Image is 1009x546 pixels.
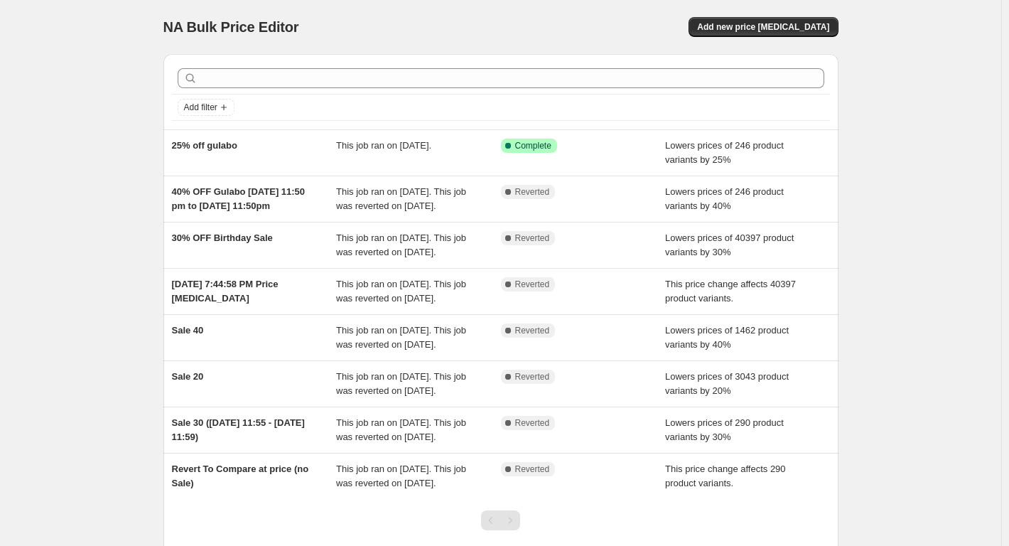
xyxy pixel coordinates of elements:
span: Revert To Compare at price (no Sale) [172,464,309,488]
span: This job ran on [DATE]. This job was reverted on [DATE]. [336,186,466,211]
span: Lowers prices of 290 product variants by 30% [665,417,784,442]
span: Complete [515,140,551,151]
span: Reverted [515,232,550,244]
span: Reverted [515,417,550,429]
span: 30% OFF Birthday Sale [172,232,273,243]
span: Lowers prices of 1462 product variants by 40% [665,325,789,350]
span: Lowers prices of 3043 product variants by 20% [665,371,789,396]
span: Lowers prices of 246 product variants by 40% [665,186,784,211]
span: [DATE] 7:44:58 PM Price [MEDICAL_DATA] [172,279,279,304]
span: Add filter [184,102,217,113]
span: Sale 30 ([DATE] 11:55 - [DATE] 11:59) [172,417,305,442]
span: This job ran on [DATE]. This job was reverted on [DATE]. [336,417,466,442]
span: Reverted [515,186,550,198]
span: Reverted [515,325,550,336]
span: Reverted [515,464,550,475]
span: Sale 40 [172,325,204,336]
span: This price change affects 40397 product variants. [665,279,796,304]
span: This job ran on [DATE]. This job was reverted on [DATE]. [336,325,466,350]
span: 40% OFF Gulabo [DATE] 11:50 pm to [DATE] 11:50pm [172,186,306,211]
span: Lowers prices of 40397 product variants by 30% [665,232,794,257]
span: Sale 20 [172,371,204,382]
span: This job ran on [DATE]. This job was reverted on [DATE]. [336,232,466,257]
button: Add filter [178,99,234,116]
span: Reverted [515,371,550,382]
span: 25% off gulabo [172,140,237,151]
span: Reverted [515,279,550,290]
span: This job ran on [DATE]. This job was reverted on [DATE]. [336,279,466,304]
span: NA Bulk Price Editor [163,19,299,35]
span: This job ran on [DATE]. This job was reverted on [DATE]. [336,371,466,396]
span: This job ran on [DATE]. This job was reverted on [DATE]. [336,464,466,488]
span: Lowers prices of 246 product variants by 25% [665,140,784,165]
span: Add new price [MEDICAL_DATA] [697,21,829,33]
span: This job ran on [DATE]. [336,140,431,151]
button: Add new price [MEDICAL_DATA] [689,17,838,37]
span: This price change affects 290 product variants. [665,464,786,488]
nav: Pagination [481,510,520,530]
